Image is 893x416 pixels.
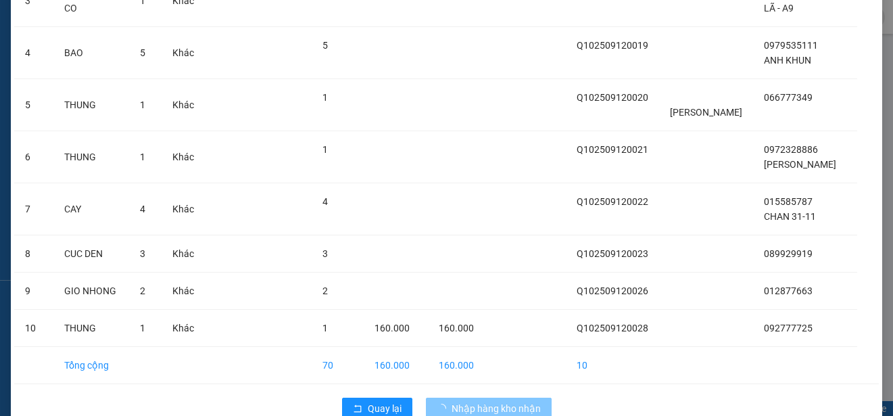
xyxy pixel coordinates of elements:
td: Khác [162,131,205,183]
span: 1 [322,144,328,155]
span: 5 [322,40,328,51]
span: rollback [353,404,362,415]
td: CUC DEN [53,235,129,273]
td: 7 [14,183,53,235]
span: 089929919 [764,248,813,259]
td: BAO [53,27,129,79]
span: 160.000 [439,323,474,333]
td: GIO NHONG [53,273,129,310]
span: 1 [140,323,145,333]
span: Quay lại [368,401,402,416]
td: THUNG [53,310,129,347]
span: 4 [322,196,328,207]
td: 6 [14,131,53,183]
span: 160.000 [375,323,410,333]
span: Q102509120022 [577,196,648,207]
span: loading [437,404,452,413]
td: Tổng cộng [53,347,129,384]
span: 1 [322,323,328,333]
span: Q102509120023 [577,248,648,259]
span: Nhập hàng kho nhận [452,401,541,416]
span: 066777349 [764,92,813,103]
td: 9 [14,273,53,310]
span: 1 [140,152,145,162]
td: CAY [53,183,129,235]
span: 2 [322,285,328,296]
td: THUNG [53,79,129,131]
td: 160.000 [364,347,427,384]
td: 10 [14,310,53,347]
td: 5 [14,79,53,131]
span: ANH KHUN [764,55,811,66]
span: Q102509120021 [577,144,648,155]
span: [PERSON_NAME] [670,107,742,118]
td: 160.000 [428,347,485,384]
td: THUNG [53,131,129,183]
span: Q102509120026 [577,285,648,296]
td: 8 [14,235,53,273]
td: 70 [312,347,364,384]
span: Q102509120019 [577,40,648,51]
span: 1 [322,92,328,103]
td: Khác [162,310,205,347]
span: 2 [140,285,145,296]
td: Khác [162,235,205,273]
span: 015585787 [764,196,813,207]
td: Khác [162,273,205,310]
span: Q102509120028 [577,323,648,333]
span: 092777725 [764,323,813,333]
span: 5 [140,47,145,58]
td: Khác [162,183,205,235]
span: 3 [322,248,328,259]
span: 3 [140,248,145,259]
span: 012877663 [764,285,813,296]
span: [PERSON_NAME] [764,159,836,170]
span: Q102509120020 [577,92,648,103]
span: 4 [140,204,145,214]
span: 1 [140,99,145,110]
td: 10 [566,347,659,384]
td: 4 [14,27,53,79]
span: 0972328886 [764,144,818,155]
td: Khác [162,27,205,79]
span: 0979535111 [764,40,818,51]
span: CHAN 31-11 [764,211,816,222]
td: Khác [162,79,205,131]
span: LÃ - A9 [764,3,794,14]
